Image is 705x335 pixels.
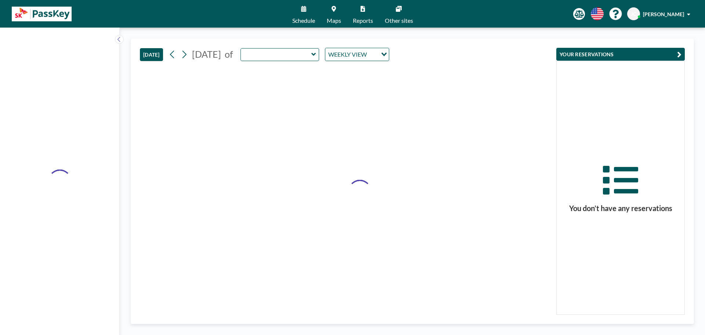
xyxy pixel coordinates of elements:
[140,48,163,61] button: [DATE]
[12,7,72,21] img: organization-logo
[327,18,341,24] span: Maps
[643,11,684,17] span: [PERSON_NAME]
[192,49,221,60] span: [DATE]
[385,18,413,24] span: Other sites
[327,50,368,59] span: WEEKLY VIEW
[353,18,373,24] span: Reports
[631,11,636,17] span: JC
[369,50,377,59] input: Search for option
[557,204,684,213] h3: You don’t have any reservations
[292,18,315,24] span: Schedule
[225,49,233,60] span: of
[325,48,389,61] div: Search for option
[556,48,685,61] button: YOUR RESERVATIONS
